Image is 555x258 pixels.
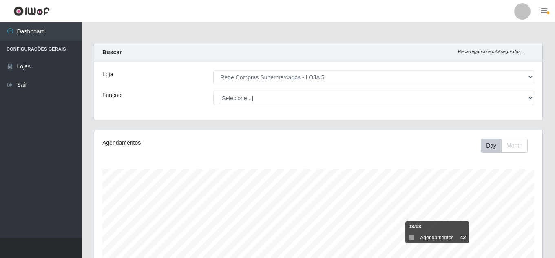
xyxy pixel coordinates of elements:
label: Função [102,91,122,99]
div: Toolbar with button groups [481,139,534,153]
button: Month [501,139,528,153]
strong: Buscar [102,49,122,55]
div: Agendamentos [102,139,275,147]
button: Day [481,139,502,153]
img: CoreUI Logo [13,6,50,16]
label: Loja [102,70,113,79]
i: Recarregando em 29 segundos... [458,49,524,54]
div: First group [481,139,528,153]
